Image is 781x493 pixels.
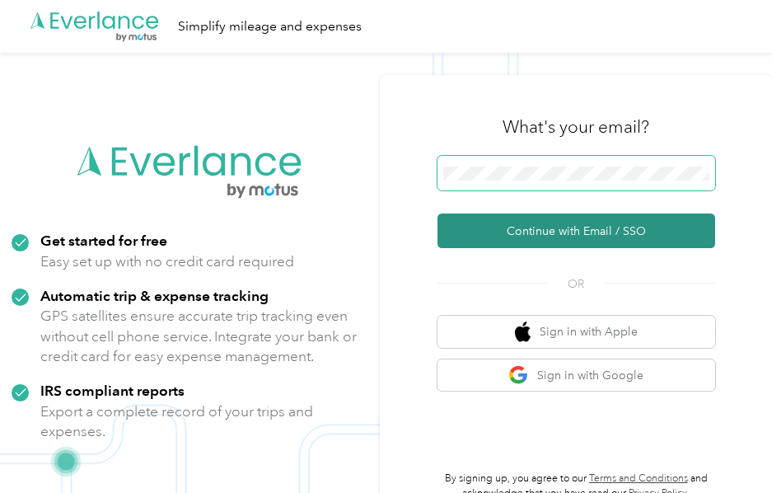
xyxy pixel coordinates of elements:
p: Export a complete record of your trips and expenses. [40,401,368,442]
strong: IRS compliant reports [40,382,185,399]
button: Continue with Email / SSO [437,214,716,248]
h3: What's your email? [503,115,649,139]
a: Terms and Conditions [589,472,688,485]
div: Simplify mileage and expenses [178,16,362,37]
strong: Automatic trip & expense tracking [40,287,269,304]
p: Easy set up with no credit card required [40,251,294,272]
span: OR [547,275,605,293]
strong: Get started for free [40,232,167,249]
button: google logoSign in with Google [437,359,716,392]
p: GPS satellites ensure accurate trip tracking even without cell phone service. Integrate your bank... [40,306,368,367]
img: google logo [508,365,529,386]
img: apple logo [515,322,531,342]
button: apple logoSign in with Apple [437,316,716,348]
